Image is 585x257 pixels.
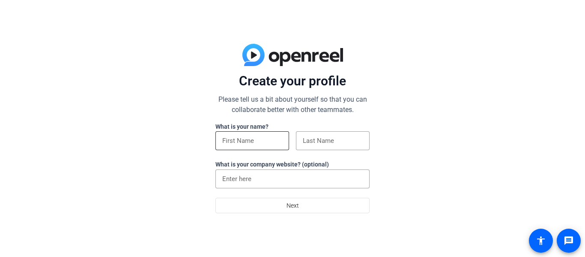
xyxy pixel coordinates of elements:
input: Enter here [222,174,363,184]
label: What is your company website? (optional) [215,161,329,168]
label: What is your name? [215,123,269,130]
button: Next [215,198,370,213]
input: First Name [222,136,282,146]
span: Next [287,197,299,214]
p: Please tell us a bit about yourself so that you can collaborate better with other teammates. [215,94,370,115]
p: Create your profile [215,73,370,89]
mat-icon: accessibility [536,236,546,246]
mat-icon: message [564,236,574,246]
input: Last Name [303,136,363,146]
img: blue-gradient.svg [242,44,343,66]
